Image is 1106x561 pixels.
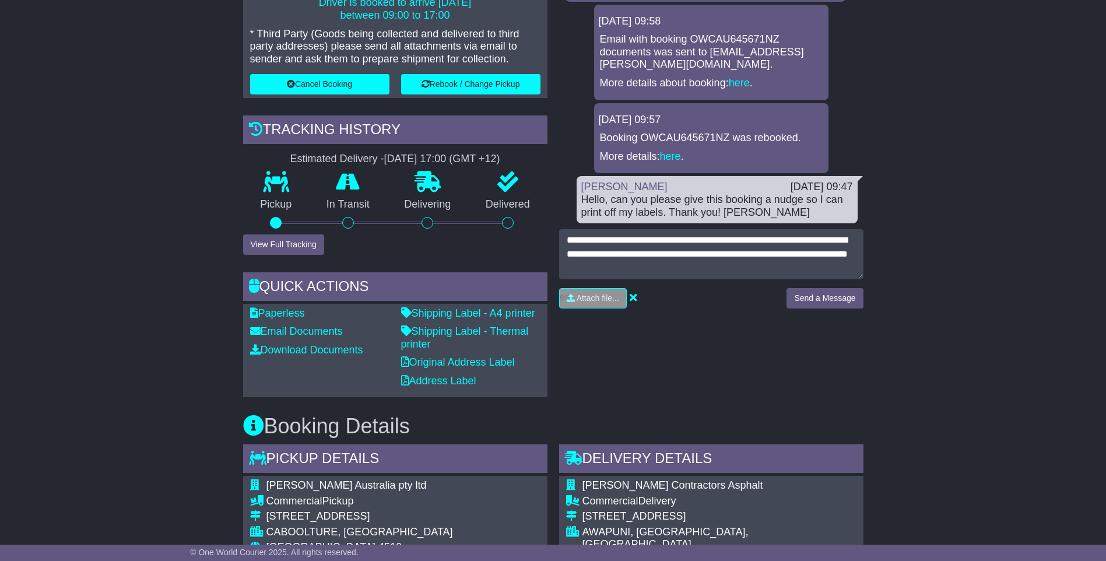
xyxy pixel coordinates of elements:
[266,510,531,523] div: [STREET_ADDRESS]
[378,541,402,553] span: 4510
[600,33,823,71] p: Email with booking OWCAU645671NZ documents was sent to [EMAIL_ADDRESS][PERSON_NAME][DOMAIN_NAME].
[599,15,824,28] div: [DATE] 09:58
[309,198,387,211] p: In Transit
[401,375,476,387] a: Address Label
[581,181,668,192] a: [PERSON_NAME]
[243,272,547,304] div: Quick Actions
[401,74,540,94] button: Rebook / Change Pickup
[250,28,540,66] p: * Third Party (Goods being collected and delivered to third party addresses) please send all atta...
[401,307,535,319] a: Shipping Label - A4 printer
[599,114,824,127] div: [DATE] 09:57
[387,198,469,211] p: Delivering
[401,325,529,350] a: Shipping Label - Thermal printer
[250,307,305,319] a: Paperless
[243,153,547,166] div: Estimated Delivery -
[243,415,863,438] h3: Booking Details
[600,132,823,145] p: Booking OWCAU645671NZ was rebooked.
[582,495,638,507] span: Commercial
[266,541,375,553] span: [GEOGRAPHIC_DATA]
[250,344,363,356] a: Download Documents
[266,495,531,508] div: Pickup
[243,198,310,211] p: Pickup
[582,495,856,508] div: Delivery
[600,77,823,90] p: More details about booking: .
[729,77,750,89] a: here
[266,526,531,539] div: CABOOLTURE, [GEOGRAPHIC_DATA]
[660,150,681,162] a: here
[401,356,515,368] a: Original Address Label
[582,526,856,551] div: AWAPUNI, [GEOGRAPHIC_DATA], [GEOGRAPHIC_DATA]
[243,444,547,476] div: Pickup Details
[266,495,322,507] span: Commercial
[250,74,389,94] button: Cancel Booking
[582,479,763,491] span: [PERSON_NAME] Contractors Asphalt
[250,325,343,337] a: Email Documents
[266,479,427,491] span: [PERSON_NAME] Australia pty ltd
[600,150,823,163] p: More details: .
[190,548,359,557] span: © One World Courier 2025. All rights reserved.
[582,510,856,523] div: [STREET_ADDRESS]
[559,444,863,476] div: Delivery Details
[468,198,547,211] p: Delivered
[243,115,547,147] div: Tracking history
[581,194,853,219] div: Hello, can you please give this booking a nudge so I can print off my labels. Thank you! [PERSON_...
[243,234,324,255] button: View Full Tracking
[791,181,853,194] div: [DATE] 09:47
[787,288,863,308] button: Send a Message
[384,153,500,166] div: [DATE] 17:00 (GMT +12)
